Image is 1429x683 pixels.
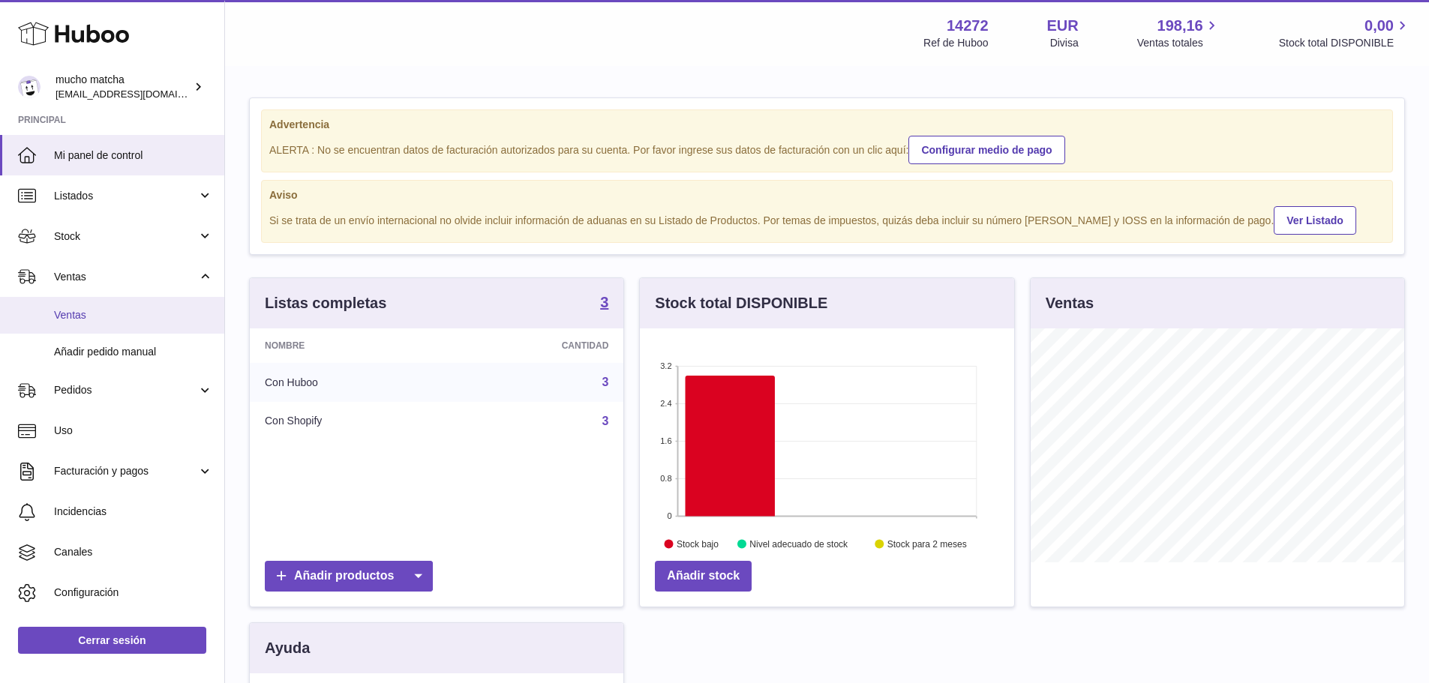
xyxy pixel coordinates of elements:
span: Ventas [54,308,213,322]
a: Ver Listado [1274,206,1355,235]
h3: Stock total DISPONIBLE [655,293,827,313]
a: 3 [600,295,608,313]
span: Añadir pedido manual [54,345,213,359]
span: Configuración [54,586,213,600]
text: Stock para 2 meses [887,539,967,550]
h3: Ayuda [265,638,310,658]
th: Nombre [250,328,449,363]
text: 3.2 [661,361,672,370]
a: Configurar medio de pago [908,136,1064,164]
th: Cantidad [449,328,624,363]
text: 2.4 [661,399,672,408]
span: Mi panel de control [54,148,213,163]
a: 0,00 Stock total DISPONIBLE [1279,16,1411,50]
span: 198,16 [1157,16,1203,36]
text: Nivel adecuado de stock [750,539,849,550]
h3: Ventas [1046,293,1094,313]
div: Ref de Huboo [923,36,988,50]
strong: 14272 [947,16,989,36]
span: Ventas [54,270,197,284]
h3: Listas completas [265,293,386,313]
div: mucho matcha [56,73,191,101]
text: Stock bajo [677,539,719,550]
span: Stock [54,229,197,244]
div: Divisa [1050,36,1079,50]
span: Stock total DISPONIBLE [1279,36,1411,50]
img: internalAdmin-14272@internal.huboo.com [18,76,41,98]
strong: Advertencia [269,118,1385,132]
span: Listados [54,189,197,203]
a: Añadir productos [265,561,433,592]
div: Si se trata de un envío internacional no olvide incluir información de aduanas en su Listado de P... [269,204,1385,235]
span: 0,00 [1364,16,1394,36]
td: Con Shopify [250,402,449,441]
span: Canales [54,545,213,559]
span: Uso [54,424,213,438]
a: 3 [602,415,608,427]
span: Pedidos [54,383,197,397]
strong: EUR [1047,16,1079,36]
span: Ventas totales [1137,36,1220,50]
span: [EMAIL_ADDRESS][DOMAIN_NAME] [56,88,221,100]
strong: Aviso [269,188,1385,202]
a: Añadir stock [655,561,752,592]
div: ALERTA : No se encuentran datos de facturación autorizados para su cuenta. Por favor ingrese sus ... [269,133,1385,164]
strong: 3 [600,295,608,310]
span: Facturación y pagos [54,464,197,478]
text: 0.8 [661,474,672,483]
a: Cerrar sesión [18,627,206,654]
td: Con Huboo [250,363,449,402]
text: 0 [668,511,672,520]
text: 1.6 [661,436,672,445]
a: 3 [602,376,608,388]
a: 198,16 Ventas totales [1137,16,1220,50]
span: Incidencias [54,505,213,519]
